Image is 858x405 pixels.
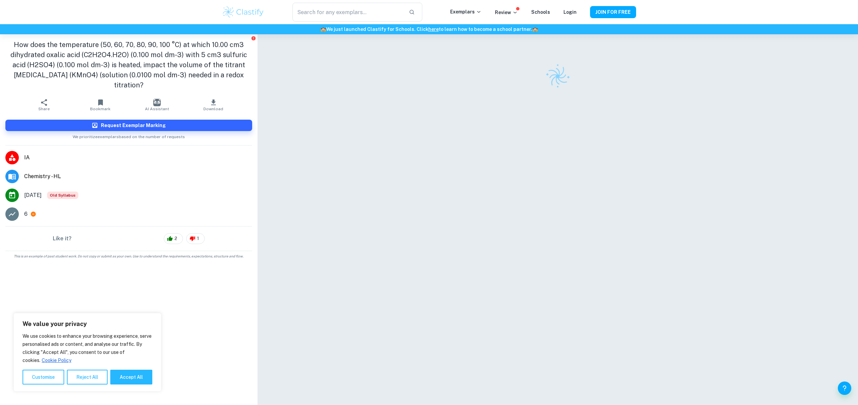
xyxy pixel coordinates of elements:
div: 1 [186,233,205,244]
a: here [428,27,439,32]
span: 🏫 [320,27,326,32]
span: 2 [171,235,181,242]
p: We value your privacy [23,320,152,328]
span: [DATE] [24,191,42,199]
span: Bookmark [90,107,111,111]
img: Clastify logo [541,60,574,93]
span: 🏫 [532,27,538,32]
span: Chemistry - HL [24,172,252,180]
button: Request Exemplar Marking [5,120,252,131]
button: AI Assistant [129,95,185,114]
p: Review [495,9,518,16]
p: Exemplars [450,8,481,15]
p: 6 [24,210,28,218]
span: AI Assistant [145,107,169,111]
button: Bookmark [72,95,129,114]
div: 2 [164,233,183,244]
button: Accept All [110,370,152,384]
h6: We just launched Clastify for Schools. Click to learn how to become a school partner. [1,26,857,33]
img: AI Assistant [153,99,161,106]
input: Search for any exemplars... [292,3,403,22]
span: Old Syllabus [47,192,78,199]
span: We prioritize exemplars based on the number of requests [73,131,185,140]
button: Share [16,95,72,114]
button: Report issue [251,36,256,41]
span: This is an example of past student work. Do not copy or submit as your own. Use to understand the... [3,254,255,259]
span: 1 [193,235,203,242]
h1: How does the temperature (50, 60, 70, 80, 90, 100 °C) at which 10.00 cm3 dihydrated oxalic acid (... [5,40,252,90]
a: Cookie Policy [41,357,72,363]
a: Schools [531,9,550,15]
span: IA [24,154,252,162]
button: Reject All [67,370,108,384]
img: Clastify logo [222,5,265,19]
button: Customise [23,370,64,384]
button: JOIN FOR FREE [590,6,636,18]
p: We use cookies to enhance your browsing experience, serve personalised ads or content, and analys... [23,332,152,364]
div: We value your privacy [13,313,161,392]
h6: Like it? [53,235,72,243]
span: Download [203,107,223,111]
span: Share [38,107,50,111]
h6: Request Exemplar Marking [101,122,166,129]
button: Download [185,95,242,114]
button: Help and Feedback [838,381,851,395]
a: Login [563,9,577,15]
div: Starting from the May 2025 session, the Chemistry IA requirements have changed. It's OK to refer ... [47,192,78,199]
